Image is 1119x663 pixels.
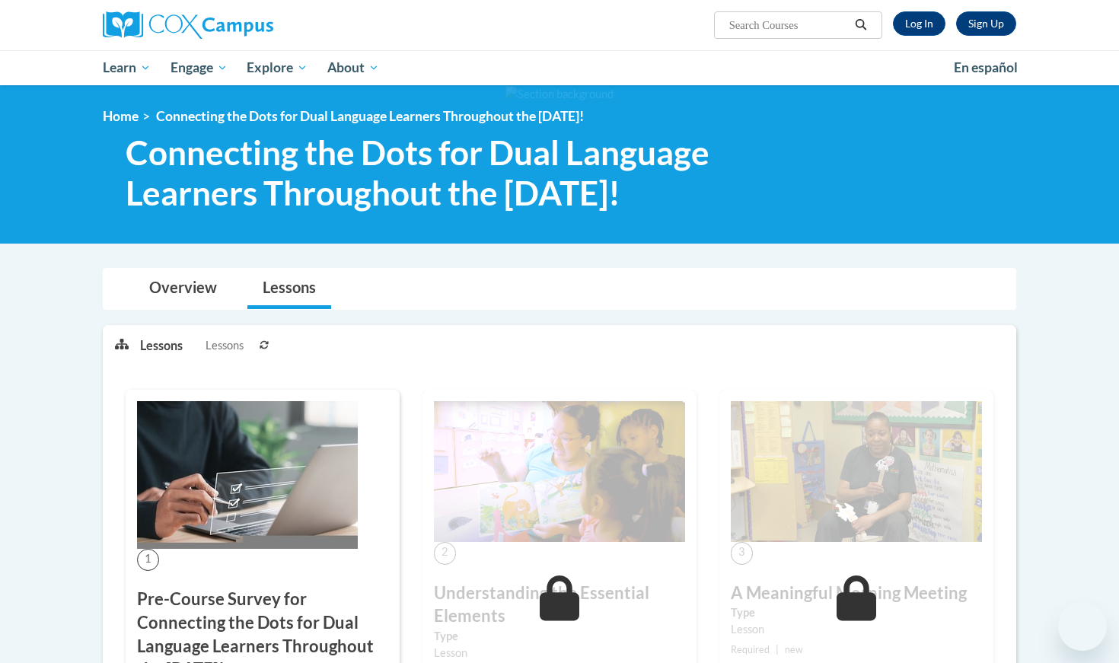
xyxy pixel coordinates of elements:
img: Course Image [137,401,358,549]
iframe: Button to launch messaging window [1058,602,1107,651]
span: | [776,644,779,655]
label: Type [434,628,685,645]
a: About [317,50,389,85]
a: Explore [237,50,317,85]
a: Overview [134,269,232,309]
span: Explore [247,59,308,77]
span: About [327,59,379,77]
a: Home [103,108,139,124]
h3: A Meaningful Morning Meeting [731,582,982,605]
a: En español [944,52,1028,84]
p: Lessons [140,337,183,354]
a: Cox Campus [103,11,392,39]
span: En español [954,59,1018,75]
span: Lessons [206,337,244,354]
img: Section background [505,86,614,103]
input: Search Courses [728,16,850,34]
span: Learn [103,59,151,77]
span: Engage [171,59,228,77]
span: Required [731,644,770,655]
div: Main menu [80,50,1039,85]
a: Log In [893,11,945,36]
span: Connecting the Dots for Dual Language Learners Throughout the [DATE]! [156,108,584,124]
a: Register [956,11,1016,36]
img: Course Image [731,401,982,543]
a: Engage [161,50,238,85]
span: new [785,644,803,655]
a: Lessons [247,269,331,309]
span: 3 [731,542,753,564]
span: 1 [137,549,159,571]
div: Lesson [731,621,982,638]
label: Type [731,604,982,621]
button: Search [850,16,872,34]
h3: Understanding the Essential Elements [434,582,685,629]
div: Lesson [434,645,685,661]
img: Course Image [434,401,685,543]
span: 2 [434,542,456,564]
img: Cox Campus [103,11,273,39]
a: Learn [93,50,161,85]
span: Connecting the Dots for Dual Language Learners Throughout the [DATE]! [126,132,805,213]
